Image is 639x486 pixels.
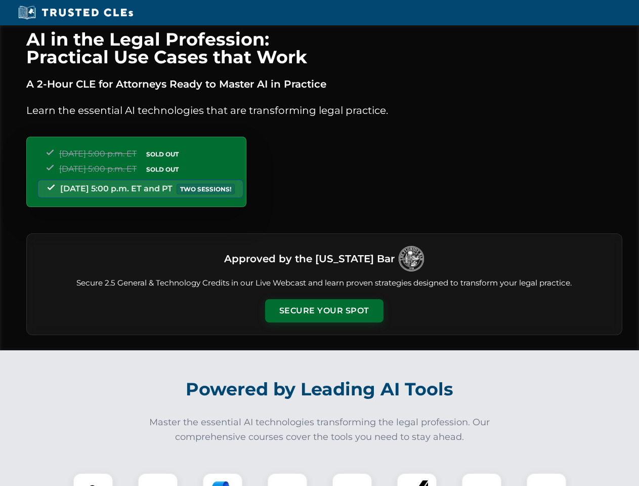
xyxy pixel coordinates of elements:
span: SOLD OUT [143,164,182,175]
span: [DATE] 5:00 p.m. ET [59,149,137,158]
p: Master the essential AI technologies transforming the legal profession. Our comprehensive courses... [143,415,497,444]
h3: Approved by the [US_STATE] Bar [224,250,395,268]
p: Secure 2.5 General & Technology Credits in our Live Webcast and learn proven strategies designed ... [39,277,610,289]
p: Learn the essential AI technologies that are transforming legal practice. [26,102,622,118]
img: Trusted CLEs [15,5,136,20]
img: Logo [399,246,424,271]
span: SOLD OUT [143,149,182,159]
h2: Powered by Leading AI Tools [39,372,600,407]
p: A 2-Hour CLE for Attorneys Ready to Master AI in Practice [26,76,622,92]
button: Secure Your Spot [265,299,384,322]
span: [DATE] 5:00 p.m. ET [59,164,137,174]
h1: AI in the Legal Profession: Practical Use Cases that Work [26,30,622,66]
